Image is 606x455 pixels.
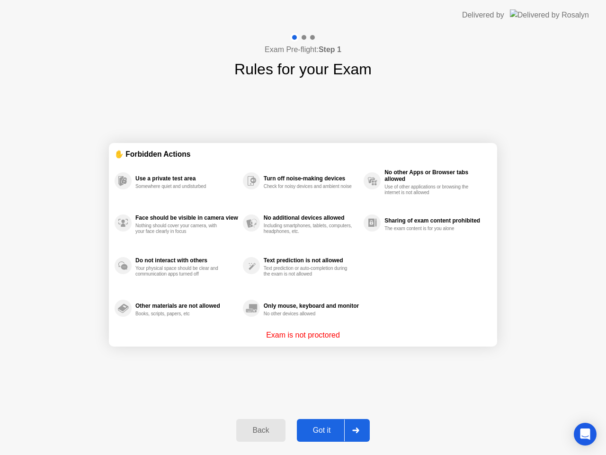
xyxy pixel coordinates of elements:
[264,214,359,221] div: No additional devices allowed
[574,423,597,446] div: Open Intercom Messenger
[135,175,238,182] div: Use a private test area
[319,45,341,54] b: Step 1
[264,223,353,234] div: Including smartphones, tablets, computers, headphones, etc.
[135,214,238,221] div: Face should be visible in camera view
[264,303,359,309] div: Only mouse, keyboard and monitor
[135,303,238,309] div: Other materials are not allowed
[239,426,282,435] div: Back
[264,184,353,189] div: Check for noisy devices and ambient noise
[384,169,487,182] div: No other Apps or Browser tabs allowed
[264,266,353,277] div: Text prediction or auto-completion during the exam is not allowed
[384,226,474,232] div: The exam content is for you alone
[300,426,344,435] div: Got it
[297,419,370,442] button: Got it
[264,311,353,317] div: No other devices allowed
[384,184,474,196] div: Use of other applications or browsing the internet is not allowed
[384,217,487,224] div: Sharing of exam content prohibited
[135,266,225,277] div: Your physical space should be clear and communication apps turned off
[462,9,504,21] div: Delivered by
[265,44,341,55] h4: Exam Pre-flight:
[135,184,225,189] div: Somewhere quiet and undisturbed
[264,175,359,182] div: Turn off noise-making devices
[266,330,340,341] p: Exam is not proctored
[115,149,491,160] div: ✋ Forbidden Actions
[135,311,225,317] div: Books, scripts, papers, etc
[264,257,359,264] div: Text prediction is not allowed
[236,419,285,442] button: Back
[510,9,589,20] img: Delivered by Rosalyn
[234,58,372,80] h1: Rules for your Exam
[135,223,225,234] div: Nothing should cover your camera, with your face clearly in focus
[135,257,238,264] div: Do not interact with others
